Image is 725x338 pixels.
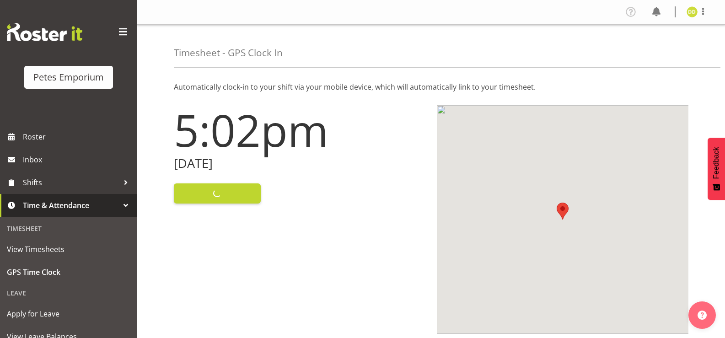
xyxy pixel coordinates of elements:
[7,307,130,321] span: Apply for Leave
[2,302,135,325] a: Apply for Leave
[2,284,135,302] div: Leave
[174,156,426,171] h2: [DATE]
[687,6,698,17] img: danielle-donselaar8920.jpg
[712,147,720,179] span: Feedback
[2,219,135,238] div: Timesheet
[7,265,130,279] span: GPS Time Clock
[23,153,133,166] span: Inbox
[7,23,82,41] img: Rosterit website logo
[7,242,130,256] span: View Timesheets
[33,70,104,84] div: Petes Emporium
[708,138,725,200] button: Feedback - Show survey
[2,261,135,284] a: GPS Time Clock
[23,130,133,144] span: Roster
[23,176,119,189] span: Shifts
[23,199,119,212] span: Time & Attendance
[174,105,426,155] h1: 5:02pm
[174,48,283,58] h4: Timesheet - GPS Clock In
[698,311,707,320] img: help-xxl-2.png
[2,238,135,261] a: View Timesheets
[174,81,688,92] p: Automatically clock-in to your shift via your mobile device, which will automatically link to you...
